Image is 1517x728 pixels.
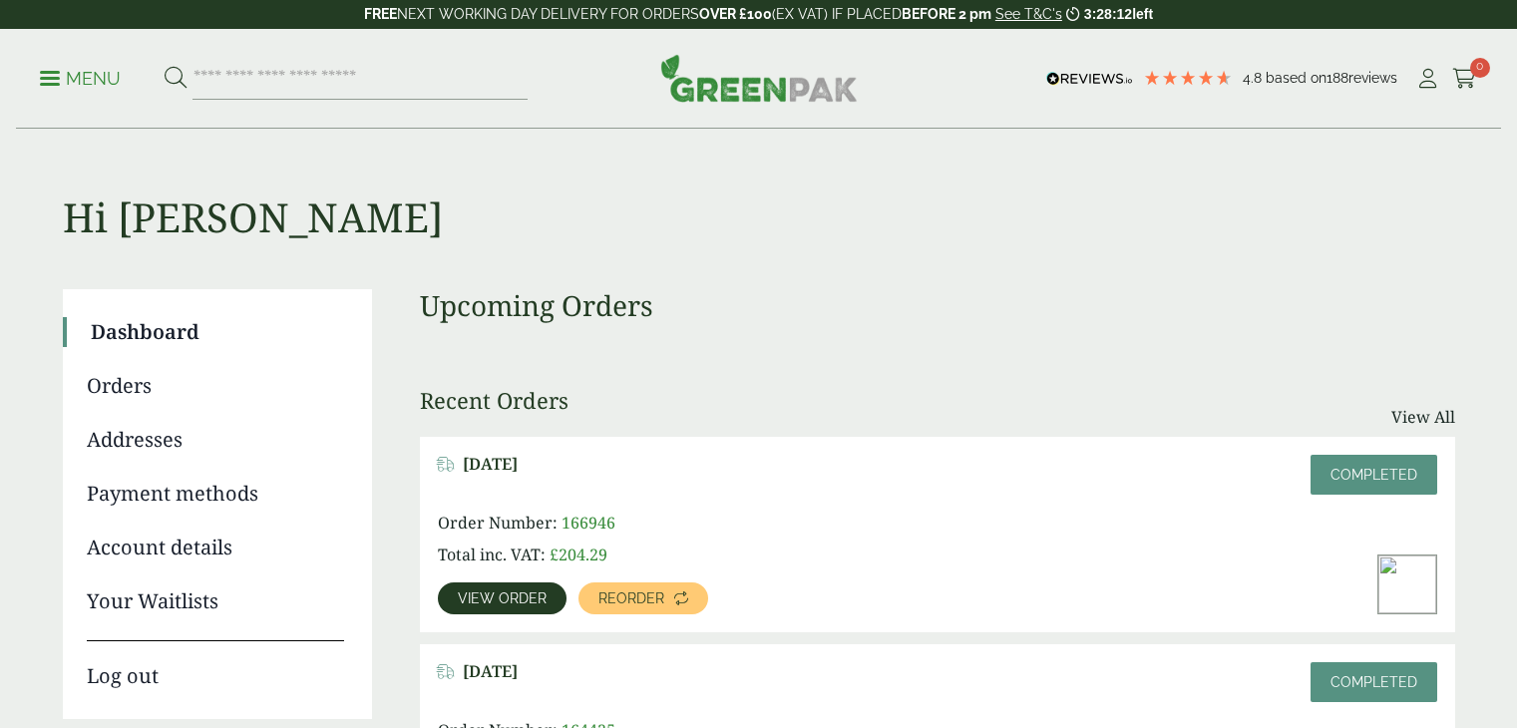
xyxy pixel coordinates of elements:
[1330,467,1417,483] span: Completed
[578,582,708,614] a: Reorder
[1243,70,1266,86] span: 4.8
[463,662,518,681] span: [DATE]
[87,479,344,509] a: Payment methods
[87,533,344,562] a: Account details
[463,455,518,474] span: [DATE]
[438,544,546,565] span: Total inc. VAT:
[87,640,344,691] a: Log out
[1327,70,1348,86] span: 188
[40,67,121,87] a: Menu
[87,371,344,401] a: Orders
[364,6,397,22] strong: FREE
[438,512,558,534] span: Order Number:
[902,6,991,22] strong: BEFORE 2 pm
[1330,674,1417,690] span: Completed
[598,591,664,605] span: Reorder
[1046,72,1133,86] img: REVIEWS.io
[458,591,547,605] span: View order
[1143,69,1233,87] div: 4.79 Stars
[1266,70,1327,86] span: Based on
[660,54,858,102] img: GreenPak Supplies
[1391,405,1455,429] a: View All
[1452,69,1477,89] i: Cart
[550,544,607,565] bdi: 204.29
[1378,555,1436,613] img: Kraft-Meal-box-with-Chicken-Chips-and-Coleslaw-300x200.jpg
[1470,58,1490,78] span: 0
[1132,6,1153,22] span: left
[699,6,772,22] strong: OVER £100
[550,544,559,565] span: £
[63,130,1455,241] h1: Hi [PERSON_NAME]
[91,317,344,347] a: Dashboard
[562,512,615,534] span: 166946
[420,387,569,413] h3: Recent Orders
[438,582,567,614] a: View order
[1348,70,1397,86] span: reviews
[40,67,121,91] p: Menu
[1452,64,1477,94] a: 0
[420,289,1455,323] h3: Upcoming Orders
[87,586,344,616] a: Your Waitlists
[995,6,1062,22] a: See T&C's
[87,425,344,455] a: Addresses
[1415,69,1440,89] i: My Account
[1084,6,1132,22] span: 3:28:12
